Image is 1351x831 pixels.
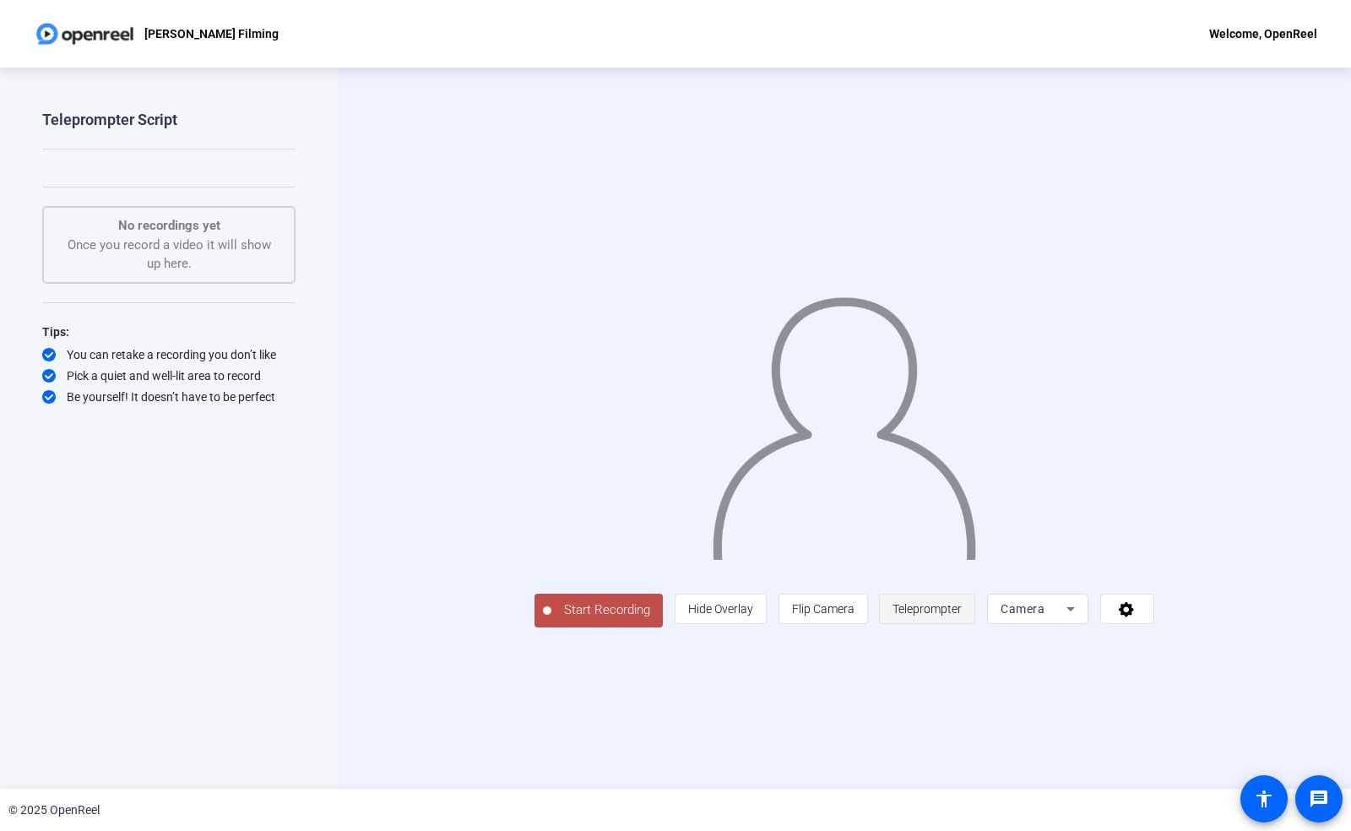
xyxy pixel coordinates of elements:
[8,801,100,819] div: © 2025 OpenReel
[42,322,296,342] div: Tips:
[1254,789,1274,809] mat-icon: accessibility
[144,24,279,44] p: [PERSON_NAME] Filming
[34,17,136,51] img: OpenReel logo
[551,600,663,620] span: Start Recording
[893,602,962,616] span: Teleprompter
[534,594,663,627] button: Start Recording
[42,388,296,405] div: Be yourself! It doesn’t have to be perfect
[710,281,978,560] img: overlay
[61,216,277,274] div: Once you record a video it will show up here.
[1309,789,1329,809] mat-icon: message
[1209,24,1317,44] div: Welcome, OpenReel
[779,594,868,624] button: Flip Camera
[675,594,767,624] button: Hide Overlay
[61,216,277,236] p: No recordings yet
[792,602,855,616] span: Flip Camera
[42,110,177,130] div: Teleprompter Script
[688,602,753,616] span: Hide Overlay
[1001,602,1044,616] span: Camera
[42,367,296,384] div: Pick a quiet and well-lit area to record
[879,594,975,624] button: Teleprompter
[42,346,296,363] div: You can retake a recording you don’t like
